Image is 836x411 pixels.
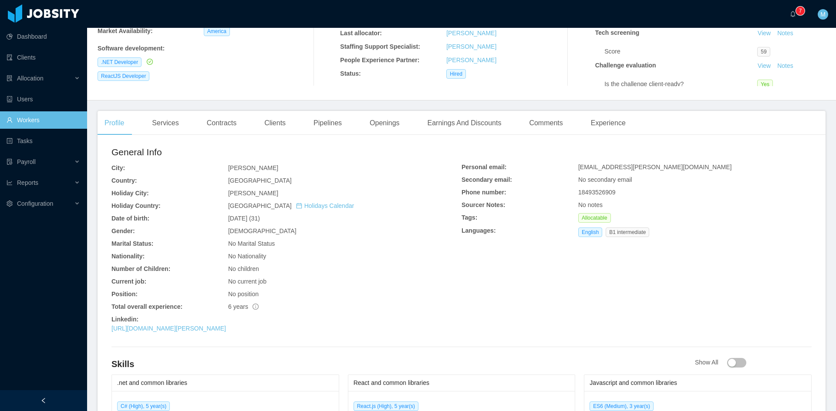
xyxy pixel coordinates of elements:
b: People Experience Partner: [340,57,419,63]
span: [DATE] (31) [228,215,260,222]
span: [DEMOGRAPHIC_DATA] [228,227,297,234]
b: Position: [111,291,138,297]
div: Javascript and common libraries [590,375,806,391]
a: [PERSON_NAME] [446,57,496,63]
span: English [578,227,602,237]
b: Phone number: [462,189,506,196]
span: America [204,27,230,36]
span: Allocatable [578,213,611,223]
i: icon: bell [790,11,796,17]
span: 18493526909 [578,189,616,196]
span: Reports [17,179,38,186]
span: B1 intermediate [606,227,649,237]
span: Yes [757,80,773,89]
a: icon: robotUsers [7,90,80,108]
span: Hired [446,69,466,79]
span: M [820,9,826,20]
span: No children [228,265,259,272]
b: Personal email: [462,164,507,170]
div: .net and common libraries [117,375,334,391]
span: 59 [757,47,770,57]
a: View [755,62,774,69]
span: 6 years [228,303,259,310]
b: Linkedin: [111,316,138,323]
span: [PERSON_NAME] [228,164,278,171]
div: Is the challenge client-ready? [604,80,757,89]
b: Holiday City: [111,190,149,197]
a: View [755,30,774,37]
span: ES6 (Medium), 3 year(s) [590,401,654,411]
b: Nationality: [111,253,145,260]
h2: General Info [111,145,462,159]
button: Notes [774,28,797,39]
b: Marital Status: [111,240,153,247]
span: No notes [578,201,603,208]
b: Software development : [98,45,165,52]
b: Total overall experience: [111,303,182,310]
b: Staffing Support Specialist: [340,43,420,50]
span: No Nationality [228,253,266,260]
span: C# (High), 5 year(s) [117,401,170,411]
div: Openings [363,111,407,135]
span: [PERSON_NAME] [228,190,278,197]
a: [PERSON_NAME] [446,43,496,50]
span: No current job [228,278,266,285]
span: [GEOGRAPHIC_DATA] [228,202,354,209]
span: ReactJS Developer [98,71,149,81]
div: Comments [522,111,570,135]
a: [URL][DOMAIN_NAME][PERSON_NAME] [111,325,226,332]
span: Configuration [17,200,53,207]
b: Tags: [462,214,477,221]
p: 7 [799,7,802,15]
i: icon: line-chart [7,180,13,186]
i: icon: check-circle [147,59,153,65]
i: icon: solution [7,75,13,81]
span: Allocation [17,75,44,82]
b: Country: [111,177,137,184]
span: No position [228,291,259,297]
b: Number of Children: [111,265,170,272]
div: React and common libraries [354,375,570,391]
div: Score [604,47,757,56]
a: icon: auditClients [7,49,80,66]
span: .NET Developer [98,57,142,67]
a: icon: check-circle [145,58,153,65]
div: Experience [584,111,633,135]
i: icon: setting [7,200,13,207]
span: React.js (High), 5 year(s) [354,401,418,411]
b: Current job: [111,278,146,285]
h4: Skills [111,358,695,370]
div: Pipelines [307,111,349,135]
div: Profile [98,111,131,135]
span: No Marital Status [228,240,275,247]
span: No secondary email [578,176,632,183]
b: Market Availability: [98,27,153,34]
span: info-circle [253,304,259,310]
b: Secondary email: [462,176,512,183]
a: icon: calendarHolidays Calendar [296,202,354,209]
span: Show All [695,359,746,366]
div: Services [145,111,185,135]
b: Last allocator: [340,30,382,37]
span: [GEOGRAPHIC_DATA] [228,177,292,184]
b: Languages: [462,227,496,234]
div: Earnings And Discounts [421,111,509,135]
span: Payroll [17,158,36,165]
b: City: [111,164,125,171]
a: [PERSON_NAME] [446,30,496,37]
sup: 7 [796,7,805,15]
b: Status: [340,70,361,77]
a: icon: pie-chartDashboard [7,28,80,45]
b: Holiday Country: [111,202,161,209]
a: icon: profileTasks [7,132,80,150]
strong: Tech screening [595,29,640,36]
b: Date of birth: [111,215,149,222]
b: Sourcer Notes: [462,201,505,208]
a: icon: userWorkers [7,111,80,129]
b: Gender: [111,227,135,234]
span: [EMAIL_ADDRESS][PERSON_NAME][DOMAIN_NAME] [578,164,731,170]
i: icon: file-protect [7,159,13,165]
button: Notes [774,61,797,71]
i: icon: calendar [296,203,302,209]
div: Contracts [200,111,243,135]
